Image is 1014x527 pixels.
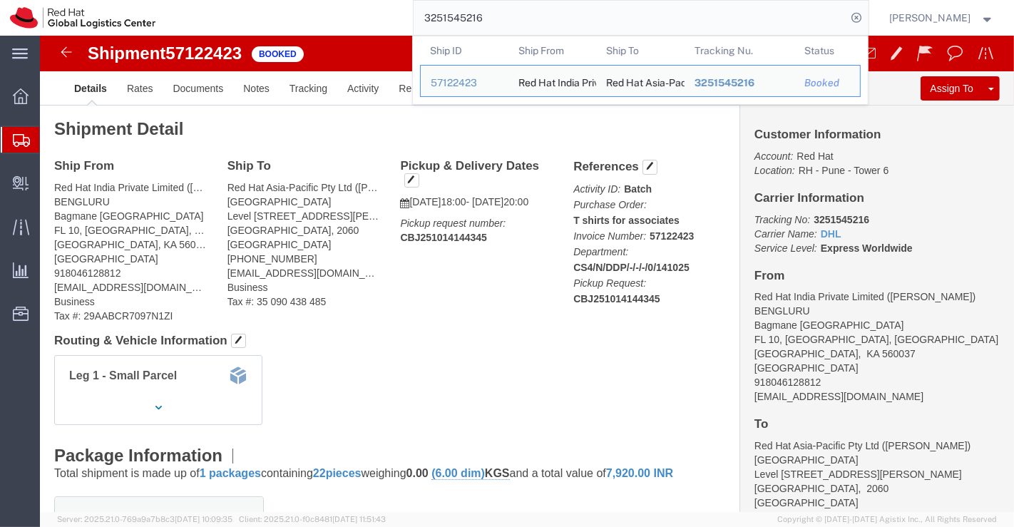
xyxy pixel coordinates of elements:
th: Tracking Nu. [684,36,794,65]
span: 3251545216 [694,77,754,88]
table: Search Results [420,36,868,104]
button: [PERSON_NAME] [889,9,995,26]
span: Copyright © [DATE]-[DATE] Agistix Inc., All Rights Reserved [777,513,997,526]
div: Red Hat Asia-Pacific Pty Ltd [606,66,675,96]
span: Server: 2025.21.0-769a9a7b8c3 [57,515,232,523]
span: [DATE] 11:51:43 [332,515,386,523]
iframe: FS Legacy Container [40,36,1014,512]
span: Sumitra Hansdah [890,10,971,26]
div: 57122423 [431,76,498,91]
input: Search for shipment number, reference number [414,1,847,35]
div: Red Hat India Private Limited [518,66,586,96]
th: Ship ID [420,36,508,65]
div: Booked [804,76,850,91]
th: Ship To [596,36,685,65]
span: [DATE] 10:09:35 [175,515,232,523]
div: 3251545216 [694,76,784,91]
img: logo [10,7,155,29]
th: Ship From [508,36,596,65]
th: Status [794,36,861,65]
span: Client: 2025.21.0-f0c8481 [239,515,386,523]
